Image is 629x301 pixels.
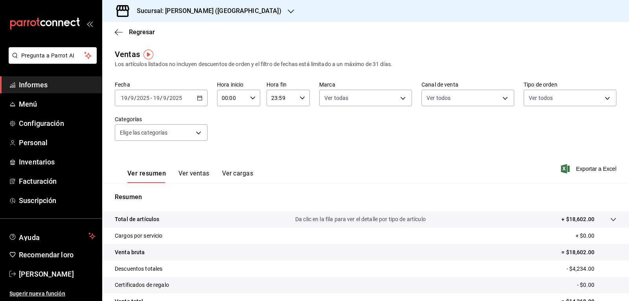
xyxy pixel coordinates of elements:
[295,216,426,222] font: Da clic en la fila para ver el detalle por tipo de artículo
[115,282,169,288] font: Certificados de regalo
[153,95,160,101] input: --
[128,95,130,101] font: /
[566,266,594,272] font: - $4,234.00
[163,95,167,101] input: --
[19,270,74,278] font: [PERSON_NAME]
[9,290,65,297] font: Sugerir nueva función
[134,95,136,101] font: /
[115,249,145,255] font: Venta bruta
[115,266,162,272] font: Descuentos totales
[143,50,153,59] img: Marcador de información sobre herramientas
[160,95,162,101] font: /
[19,177,57,185] font: Facturación
[421,81,458,88] font: Canal de venta
[19,196,56,205] font: Suscripción
[561,216,594,222] font: + $18,602.00
[115,216,159,222] font: Total de artículos
[217,81,243,88] font: Hora inicio
[577,282,594,288] font: - $0.00
[115,61,392,67] font: Los artículos listados no incluyen descuentos de orden y el filtro de fechas está limitado a un m...
[561,249,594,255] font: = $18,602.00
[319,81,335,88] font: Marca
[136,95,150,101] input: ----
[19,100,37,108] font: Menú
[427,95,451,101] font: Ver todos
[115,28,155,36] button: Regresar
[19,138,48,147] font: Personal
[167,95,169,101] font: /
[19,233,40,242] font: Ayuda
[529,95,553,101] font: Ver todos
[267,81,287,88] font: Hora fin
[137,7,281,15] font: Sucursal: [PERSON_NAME] ([GEOGRAPHIC_DATA])
[115,50,140,59] font: Ventas
[19,251,74,259] font: Recomendar loro
[563,164,616,174] button: Exportar a Excel
[324,95,348,101] font: Ver todas
[19,119,64,127] font: Configuración
[178,170,210,177] font: Ver ventas
[130,95,134,101] input: --
[169,95,182,101] input: ----
[120,129,168,136] font: Elige las categorías
[127,169,253,183] div: pestañas de navegación
[576,166,616,172] font: Exportar a Excel
[21,52,75,59] font: Pregunta a Parrot AI
[19,81,48,89] font: Informes
[129,28,155,36] font: Regresar
[115,193,142,201] font: Resumen
[151,95,152,101] font: -
[115,233,163,239] font: Cargos por servicio
[121,95,128,101] input: --
[115,116,142,122] font: Categorías
[19,158,55,166] font: Inventarios
[6,57,97,65] a: Pregunta a Parrot AI
[222,170,254,177] font: Ver cargas
[115,81,130,88] font: Fecha
[524,81,557,88] font: Tipo de orden
[9,47,97,64] button: Pregunta a Parrot AI
[576,233,594,239] font: + $0.00
[86,20,93,27] button: abrir_cajón_menú
[127,170,166,177] font: Ver resumen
